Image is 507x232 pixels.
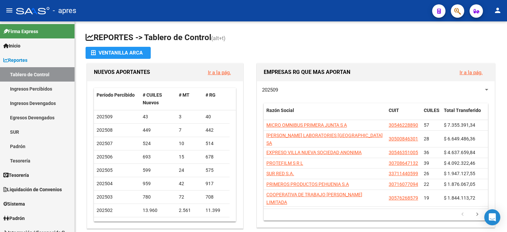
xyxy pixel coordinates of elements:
div: 442 [206,126,227,134]
span: 202509 [97,114,113,119]
span: Firma Express [3,28,38,35]
span: Padrón [3,215,25,222]
span: - apres [53,3,76,18]
span: $ 1.844.113,72 [444,195,475,201]
span: 28 [424,136,429,141]
h1: REPORTES -> Tablero de Control [86,32,496,44]
span: CUILES [424,108,439,113]
div: 7 [179,126,200,134]
div: 10 [179,140,200,147]
span: $ 1.947.127,55 [444,171,475,176]
a: go to previous page [456,211,469,218]
datatable-header-cell: Razón Social [264,103,386,125]
div: 959 [143,180,173,188]
button: Ir a la pág. [454,66,488,79]
span: 30546228890 [389,122,418,128]
span: COOPERATIVA DE TRABAJO [PERSON_NAME] LIMITADA [266,192,362,205]
div: Open Intercom Messenger [484,209,500,225]
span: [PERSON_NAME] LABORATORIES [GEOGRAPHIC_DATA] SA [266,133,383,146]
span: 30708647132 [389,160,418,166]
div: 3 [179,113,200,121]
a: go to next page [471,211,484,218]
span: PROTEFILM S R L [266,160,303,166]
span: SUR RED S.A. [266,171,294,176]
span: EMPRESAS RG QUE MAS APORTAN [264,69,350,75]
div: 514 [206,140,227,147]
span: Razón Social [266,108,294,113]
span: EXPRESO VILLA NUEVA SOCIEDAD ANONIMA [266,150,362,155]
span: 202509 [262,87,278,93]
datatable-header-cell: # CUILES Nuevos [140,88,176,110]
span: 202504 [97,181,113,186]
span: Período Percibido [97,92,135,98]
span: 30546351005 [389,150,418,155]
a: Ir a la pág. [208,70,231,76]
span: 39 [424,160,429,166]
datatable-header-cell: # MT [176,88,203,110]
span: Total Transferido [444,108,481,113]
div: 2.561 [179,207,200,214]
div: 13.960 [143,207,173,214]
div: 72 [179,193,200,201]
span: CUIT [389,108,399,113]
span: 202502 [97,208,113,213]
datatable-header-cell: CUIT [386,103,421,125]
span: 33711440599 [389,171,418,176]
span: $ 7.355.391,34 [444,122,475,128]
datatable-header-cell: Total Transferido [441,103,488,125]
span: 19 [424,195,429,201]
div: 575 [206,166,227,174]
span: Tesorería [3,171,29,179]
span: $ 4.092.322,46 [444,160,475,166]
span: Inicio [3,42,20,49]
div: 599 [143,166,173,174]
div: 917 [206,180,227,188]
span: 30576268579 [389,195,418,201]
span: 202503 [97,194,113,200]
span: 202507 [97,141,113,146]
span: 26 [424,171,429,176]
span: 30716077094 [389,182,418,187]
span: $ 6.649.486,36 [444,136,475,141]
span: 202508 [97,127,113,133]
div: 780 [143,193,173,201]
span: (alt+t) [211,35,226,41]
div: 42 [179,180,200,188]
span: Sistema [3,200,25,208]
div: 708 [206,193,227,201]
div: 11.399 [206,207,227,214]
datatable-header-cell: # RG [203,88,230,110]
div: 40 [206,113,227,121]
button: Ir a la pág. [203,66,236,79]
div: 15 [179,153,200,161]
button: Ventanilla ARCA [86,47,151,59]
span: MICRO OMNIBUS PRIMERA JUNTA S A [266,122,347,128]
mat-icon: person [494,6,502,14]
span: $ 4.637.659,84 [444,150,475,155]
span: 202506 [97,154,113,159]
span: # MT [179,92,189,98]
span: 30500846301 [389,136,418,141]
div: Ventanilla ARCA [91,47,145,59]
span: # CUILES Nuevos [143,92,162,105]
datatable-header-cell: CUILES [421,103,441,125]
span: 202505 [97,167,113,173]
mat-icon: menu [5,6,13,14]
a: Ir a la pág. [460,70,483,76]
span: 22 [424,182,429,187]
div: 43 [143,113,173,121]
div: 449 [143,126,173,134]
div: 678 [206,153,227,161]
span: 36 [424,150,429,155]
div: 693 [143,153,173,161]
span: Liquidación de Convenios [3,186,62,193]
datatable-header-cell: Período Percibido [94,88,140,110]
span: 57 [424,122,429,128]
span: Reportes [3,56,27,64]
div: 24 [179,166,200,174]
span: # RG [206,92,216,98]
div: 524 [143,140,173,147]
span: $ 1.876.067,05 [444,182,475,187]
span: PRIMEROS PRODUCTOS PEHUENIA S.A [266,182,349,187]
span: NUEVOS APORTANTES [94,69,150,75]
